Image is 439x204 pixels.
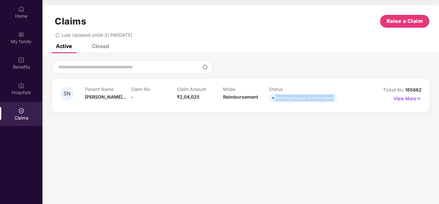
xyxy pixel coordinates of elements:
[18,82,24,89] img: svg+xml;base64,PHN2ZyBpZD0iSG9zcGl0YWxzIiB4bWxucz0iaHR0cDovL3d3dy53My5vcmcvMjAwMC9zdmciIHdpZHRoPS...
[223,86,269,92] p: Mode
[177,94,200,100] span: ₹2,04,025
[131,86,177,92] p: Claim No
[383,87,405,92] span: Ticket No
[416,95,422,102] img: svg+xml;base64,PHN2ZyB4bWxucz0iaHR0cDovL3d3dy53My5vcmcvMjAwMC9zdmciIHdpZHRoPSIxNyIgaGVpZ2h0PSIxNy...
[55,32,60,38] span: redo
[85,86,131,92] p: Patient Name
[18,108,24,114] img: svg+xml;base64,PHN2ZyBpZD0iQ2xhaW0iIHhtbG5zPSJodHRwOi8vd3d3LnczLm9yZy8yMDAwL3N2ZyIgd2lkdGg9IjIwIi...
[269,86,315,92] p: Status
[405,87,422,92] span: 165662
[18,57,24,63] img: svg+xml;base64,PHN2ZyBpZD0iQmVuZWZpdHMiIHhtbG5zPSJodHRwOi8vd3d3LnczLm9yZy8yMDAwL3N2ZyIgd2lkdGg9Ij...
[18,31,24,38] img: svg+xml;base64,PHN2ZyB3aWR0aD0iMjAiIGhlaWdodD0iMjAiIHZpZXdCb3g9IjAgMCAyMCAyMCIgZmlsbD0ibm9uZSIgeG...
[131,94,133,100] span: -
[92,43,109,49] div: Closed
[85,94,126,100] span: [PERSON_NAME]...
[55,16,86,27] h1: Claims
[56,43,72,49] div: Active
[380,15,429,28] button: Raise a Claim
[276,95,334,101] div: Pending Insurer Confirmation
[394,93,422,102] p: View More
[62,32,132,38] span: Last Updated on 06:31 PM[DATE]
[63,91,70,96] span: SN
[223,94,258,100] span: Reimbursement
[177,86,223,92] p: Claim Amount
[387,17,423,25] span: Raise a Claim
[202,64,208,70] img: svg+xml;base64,PHN2ZyBpZD0iU2VhcmNoLTMyeDMyIiB4bWxucz0iaHR0cDovL3d3dy53My5vcmcvMjAwMC9zdmciIHdpZH...
[18,6,24,12] img: svg+xml;base64,PHN2ZyBpZD0iSG9tZSIgeG1sbnM9Imh0dHA6Ly93d3cudzMub3JnLzIwMDAvc3ZnIiB3aWR0aD0iMjAiIG...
